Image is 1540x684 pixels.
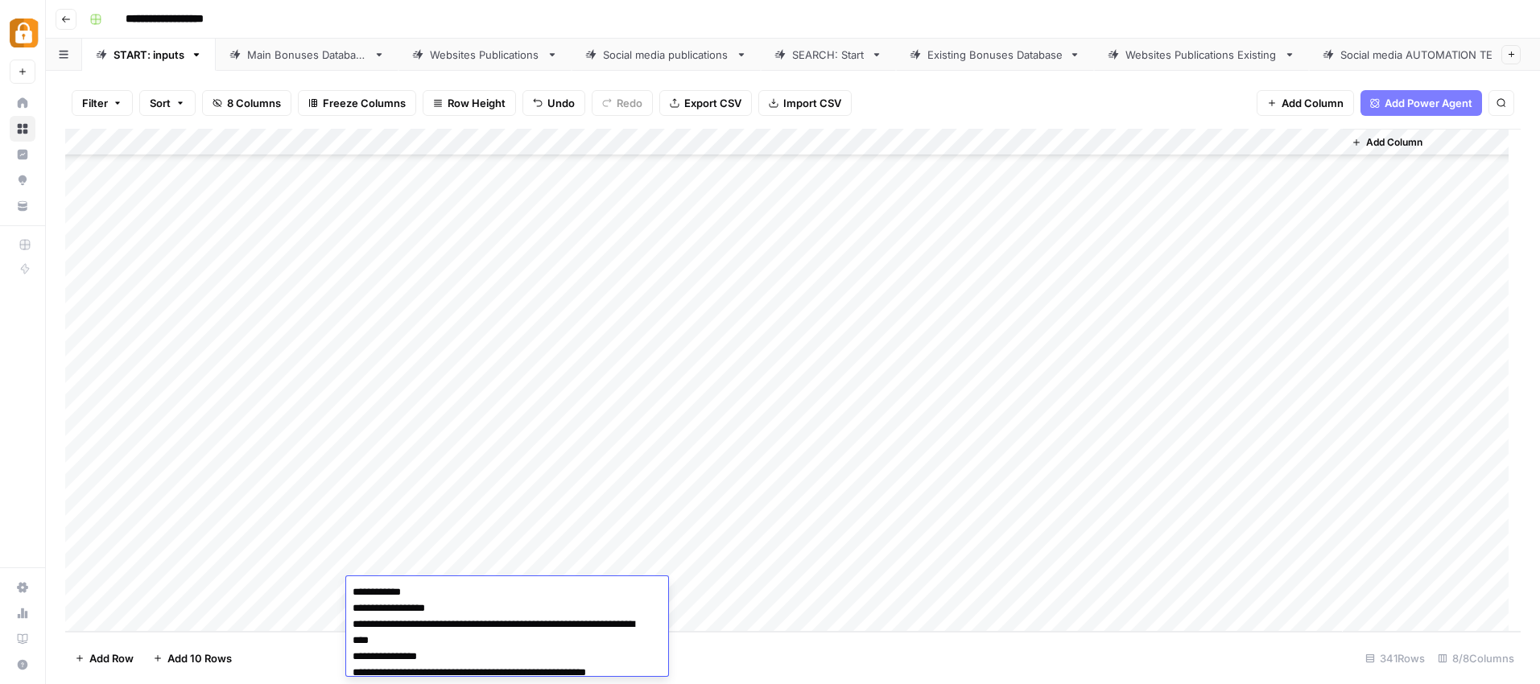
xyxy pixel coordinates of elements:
[896,39,1094,71] a: Existing Bonuses Database
[1360,90,1482,116] button: Add Power Agent
[10,13,35,53] button: Workspace: Adzz
[202,90,291,116] button: 8 Columns
[82,95,108,111] span: Filter
[572,39,761,71] a: Social media publications
[1366,135,1422,150] span: Add Column
[1309,39,1540,71] a: Social media AUTOMATION TEST
[72,90,133,116] button: Filter
[1257,90,1354,116] button: Add Column
[1282,95,1344,111] span: Add Column
[216,39,398,71] a: Main Bonuses Database
[603,47,729,63] div: Social media publications
[398,39,572,71] a: Websites Publications
[247,47,367,63] div: Main Bonuses Database
[298,90,416,116] button: Freeze Columns
[10,193,35,219] a: Your Data
[10,19,39,47] img: Adzz Logo
[659,90,752,116] button: Export CSV
[617,95,642,111] span: Redo
[927,47,1063,63] div: Existing Bonuses Database
[448,95,506,111] span: Row Height
[139,90,196,116] button: Sort
[150,95,171,111] span: Sort
[114,47,184,63] div: START: inputs
[10,116,35,142] a: Browse
[522,90,585,116] button: Undo
[143,645,242,671] button: Add 10 Rows
[1345,132,1429,153] button: Add Column
[430,47,540,63] div: Websites Publications
[592,90,653,116] button: Redo
[10,167,35,193] a: Opportunities
[792,47,865,63] div: SEARCH: Start
[1125,47,1278,63] div: Websites Publications Existing
[10,600,35,626] a: Usage
[1385,95,1472,111] span: Add Power Agent
[227,95,281,111] span: 8 Columns
[10,626,35,652] a: Learning Hub
[761,39,896,71] a: SEARCH: Start
[783,95,841,111] span: Import CSV
[10,652,35,678] button: Help + Support
[547,95,575,111] span: Undo
[1359,645,1431,671] div: 341 Rows
[1431,645,1521,671] div: 8/8 Columns
[10,142,35,167] a: Insights
[89,650,134,666] span: Add Row
[684,95,741,111] span: Export CSV
[1094,39,1309,71] a: Websites Publications Existing
[423,90,516,116] button: Row Height
[167,650,232,666] span: Add 10 Rows
[65,645,143,671] button: Add Row
[323,95,406,111] span: Freeze Columns
[758,90,852,116] button: Import CSV
[82,39,216,71] a: START: inputs
[10,575,35,600] a: Settings
[10,90,35,116] a: Home
[1340,47,1509,63] div: Social media AUTOMATION TEST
